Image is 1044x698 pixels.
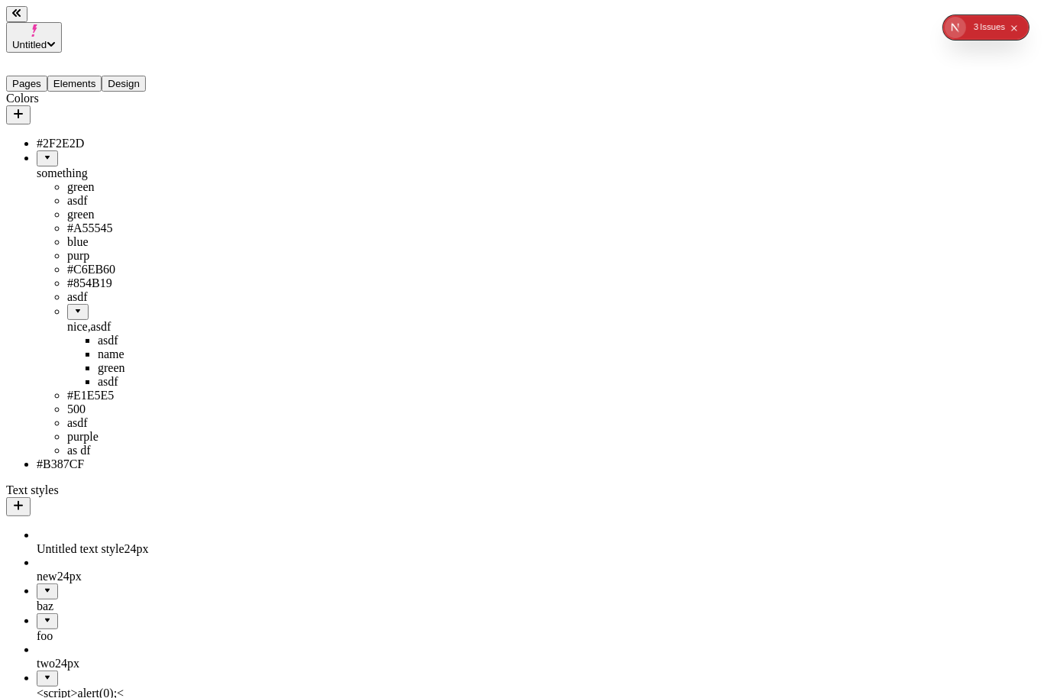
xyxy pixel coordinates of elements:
[37,542,189,556] div: Untitled text style
[57,570,82,583] span: 24 px
[12,39,47,50] span: Untitled
[37,457,189,471] div: #B387CF
[6,92,189,105] div: Colors
[67,416,189,430] div: asdf
[67,180,189,194] div: green
[6,12,223,26] p: Cookie Test Route
[67,208,189,221] div: green
[37,629,189,643] div: foo
[67,402,189,416] div: 500
[37,599,189,613] div: baz
[67,221,189,235] div: #A55545
[6,22,62,53] button: Untitled
[37,166,189,180] div: something
[67,320,189,334] div: nice,asdf
[37,137,189,150] div: #2F2E2D
[67,235,189,249] div: blue
[37,657,189,671] div: two
[98,347,189,361] div: name
[124,542,149,555] span: 24 px
[47,76,102,92] button: Elements
[67,290,189,304] div: asdf
[37,570,189,583] div: new
[6,483,189,497] div: Text styles
[67,389,189,402] div: #E1E5E5
[67,249,189,263] div: purp
[67,444,189,457] div: as df
[98,361,189,375] div: green
[98,375,189,389] div: asdf
[67,276,189,290] div: #854B19
[67,430,189,444] div: purple
[67,263,189,276] div: #C6EB60
[55,657,79,670] span: 24 px
[102,76,146,92] button: Design
[98,334,189,347] div: asdf
[6,76,47,92] button: Pages
[67,194,189,208] div: asdf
